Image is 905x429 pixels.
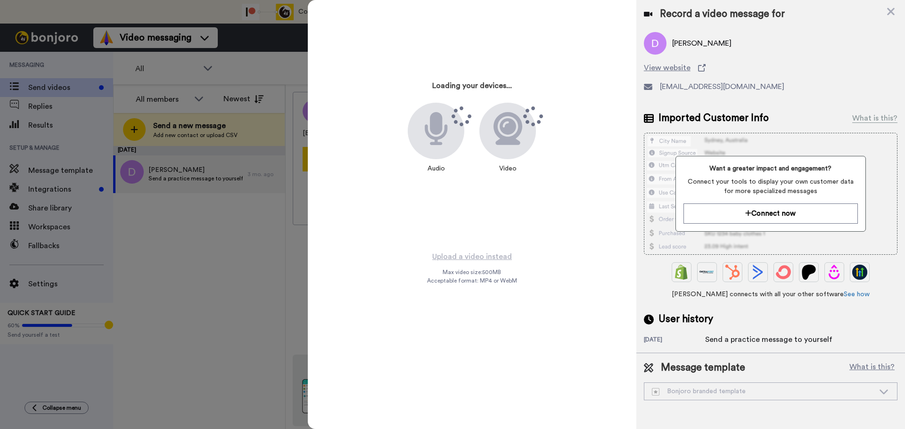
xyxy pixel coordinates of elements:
[652,387,874,396] div: Bonjoro branded template
[776,265,791,280] img: ConvertKit
[427,277,517,284] span: Acceptable format: MP4 or WebM
[443,268,501,276] span: Max video size: 500 MB
[847,361,897,375] button: What is this?
[827,265,842,280] img: Drip
[658,111,769,125] span: Imported Customer Info
[705,334,832,345] div: Send a practice message to yourself
[652,388,659,396] img: demo-template.svg
[644,336,705,345] div: [DATE]
[844,291,870,298] a: See how
[661,361,745,375] span: Message template
[660,81,784,92] span: [EMAIL_ADDRESS][DOMAIN_NAME]
[750,265,765,280] img: ActiveCampaign
[494,159,521,178] div: Video
[658,312,713,326] span: User history
[683,164,857,173] span: Want a greater impact and engagement?
[852,265,867,280] img: GoHighLevel
[683,203,857,224] button: Connect now
[699,265,715,280] img: Ontraport
[852,113,897,124] div: What is this?
[725,265,740,280] img: Hubspot
[801,265,816,280] img: Patreon
[683,177,857,196] span: Connect your tools to display your own customer data for more specialized messages
[432,82,512,90] h3: Loading your devices...
[674,265,689,280] img: Shopify
[423,159,450,178] div: Audio
[429,251,515,263] button: Upload a video instead
[644,290,897,299] span: [PERSON_NAME] connects with all your other software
